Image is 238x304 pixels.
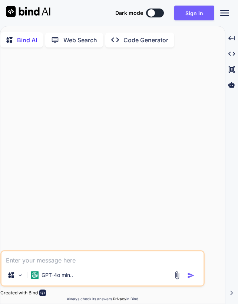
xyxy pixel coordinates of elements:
p: Bind AI [17,36,37,44]
button: Sign in [174,6,214,20]
p: Always check its answers. in Bind [0,296,205,302]
img: icon [187,272,195,279]
p: Web Search [63,36,97,44]
span: Privacy [113,297,126,301]
img: bind-logo [39,290,46,296]
img: attachment [173,271,181,280]
img: GPT-4o mini [31,271,39,279]
p: Created with Bind [0,290,38,296]
p: Code Generator [123,36,168,44]
img: Pick Models [17,272,23,278]
p: GPT-4o min.. [42,271,73,279]
span: Dark mode [115,9,143,17]
img: Bind AI [6,6,50,17]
